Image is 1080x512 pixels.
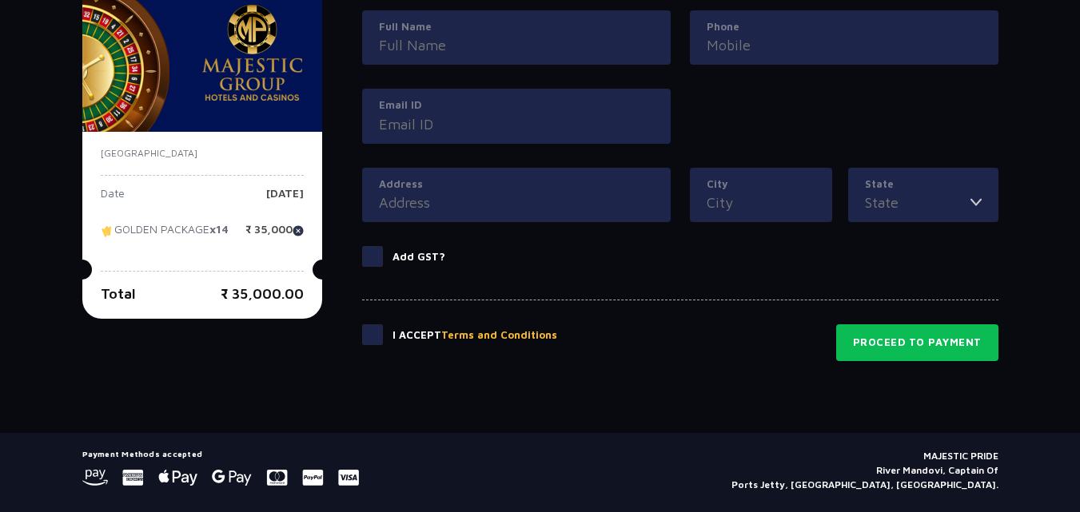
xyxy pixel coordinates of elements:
[379,19,654,35] label: Full Name
[707,34,982,56] input: Mobile
[865,177,982,192] label: State
[707,192,815,213] input: City
[731,449,998,492] p: MAJESTIC PRIDE River Mandovi, Captain Of Ports Jetty, [GEOGRAPHIC_DATA], [GEOGRAPHIC_DATA].
[707,177,815,192] label: City
[379,113,654,135] input: Email ID
[101,146,304,161] p: [GEOGRAPHIC_DATA]
[209,223,229,236] strong: x14
[221,283,304,304] p: ₹ 35,000.00
[245,224,304,248] p: ₹ 35,000
[266,188,304,212] p: [DATE]
[865,192,970,213] input: State
[101,224,114,238] img: tikcet
[393,327,557,343] p: I Accept
[836,324,998,361] button: Proceed to Payment
[393,249,445,265] p: Add GST?
[970,192,982,213] img: toggler icon
[101,224,229,248] p: GOLDEN PACKAGE
[101,283,136,304] p: Total
[379,192,654,213] input: Address
[441,327,557,343] button: Terms and Conditions
[379,177,654,192] label: Address
[707,19,982,35] label: Phone
[101,188,125,212] p: Date
[82,449,359,458] h5: Payment Methods accepted
[379,97,654,113] label: Email ID
[379,34,654,56] input: Full Name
